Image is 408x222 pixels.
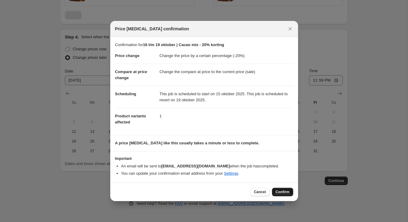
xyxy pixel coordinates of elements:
button: Confirm [272,188,293,196]
b: A price [MEDICAL_DATA] like this usually takes a minute or less to complete. [115,141,260,145]
li: An email will be sent to when the job has completed . [121,163,293,169]
b: 16 t/m 19 oktober | Cacao mix - 20% korting [143,42,224,47]
span: Compare at price change [115,69,147,80]
dd: This job is scheduled to start on 15 oktober 2025. This job is scheduled to revert on 19 oktober ... [160,86,293,108]
span: Product variants affected [115,114,146,124]
span: Price [MEDICAL_DATA] confirmation [115,26,189,32]
button: Cancel [250,188,269,196]
span: Confirm [276,190,290,194]
h3: Important [115,156,293,161]
dd: Change the price by a certain percentage (-20%) [160,48,293,64]
li: You can update your confirmation email address from your . [121,170,293,177]
button: Close [286,25,294,33]
b: [EMAIL_ADDRESS][DOMAIN_NAME] [161,164,230,168]
p: Confirmation for [115,42,293,48]
dd: 1 [160,108,293,124]
a: Settings [224,171,238,176]
dd: Change the compare at price to the current price (sale) [160,64,293,80]
span: Price change [115,53,140,58]
span: Scheduling [115,92,136,96]
span: Cancel [254,190,266,194]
